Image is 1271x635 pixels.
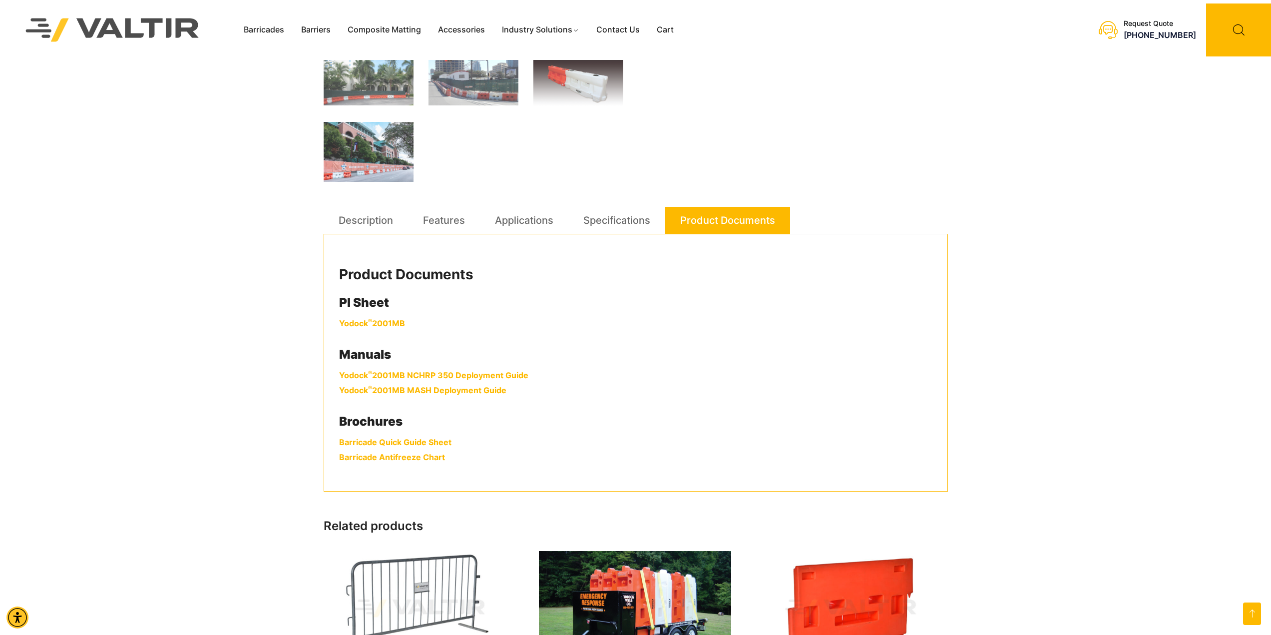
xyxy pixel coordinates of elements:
[324,519,948,534] h2: Related products
[1124,19,1196,28] div: Request Quote
[339,385,506,395] a: Yodock ® 2001MB MASH Deployment Guide
[1124,30,1196,40] a: call (888) 496-3625
[368,369,372,377] sup: ®
[428,55,518,105] img: Construction site with traffic barriers, green fencing, and a street sign for Nueces St. in an ur...
[339,385,506,395] strong: Yodock 2001MB MASH Deployment Guide
[423,207,465,234] a: Features
[588,22,648,37] a: Contact Us
[339,370,528,380] a: Yodock 2001MB NCHRP 350 Deployment Guide - open in a new tab
[648,22,682,37] a: Cart
[293,22,339,37] a: Barriers
[368,384,372,392] sup: ®
[680,207,775,234] a: Product Documents
[339,266,932,283] h2: Product Documents
[1243,603,1261,625] a: Open this option
[324,55,414,105] img: A construction area with orange and white barriers, surrounded by palm trees and a building in th...
[533,55,623,107] img: A segmented traffic barrier featuring orange and white sections, designed for road safety and del...
[339,437,451,447] a: Barricade Quick Guide Sheet - open in a new tab
[339,414,403,429] strong: Brochures
[6,607,28,629] div: Accessibility Menu
[495,207,553,234] a: Applications
[339,318,405,328] a: Yodock 2001MB - open in a new tab
[339,295,389,310] strong: PI Sheet
[583,207,650,234] a: Specifications
[339,22,429,37] a: Composite Matting
[493,22,588,37] a: Industry Solutions
[339,207,393,234] a: Description
[339,347,391,362] strong: Manuals
[339,452,445,462] a: Barricade Antifreeze Chart
[324,122,414,182] img: A view of Minute Maid Park with a barrier displaying "Houston Astros" and a Texas flag, surrounde...
[368,317,372,325] sup: ®
[235,22,293,37] a: Barricades
[429,22,493,37] a: Accessories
